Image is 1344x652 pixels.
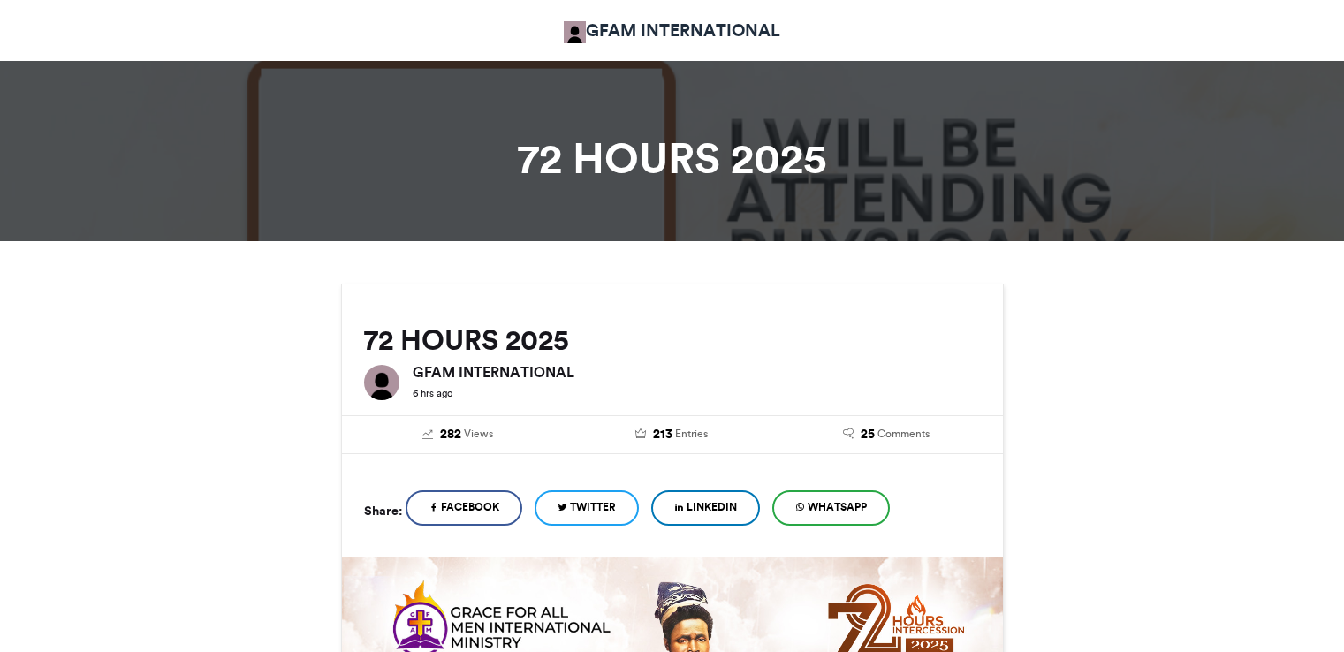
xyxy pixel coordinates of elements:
span: 282 [440,425,461,444]
img: GFAM INTERNATIONAL [364,365,399,400]
h6: GFAM INTERNATIONAL [413,365,981,379]
a: Twitter [535,490,639,526]
span: Views [464,426,493,442]
small: 6 hrs ago [413,387,452,399]
h1: 72 HOURS 2025 [182,137,1163,179]
h5: Share: [364,499,402,522]
span: Facebook [441,499,499,515]
span: Comments [877,426,930,442]
span: 213 [653,425,672,444]
a: 282 Views [364,425,552,444]
span: Twitter [570,499,616,515]
a: 213 Entries [578,425,766,444]
a: GFAM INTERNATIONAL [564,18,780,43]
span: LinkedIn [687,499,737,515]
span: Entries [675,426,708,442]
a: WhatsApp [772,490,890,526]
img: GFAM INTERNATIONAL [564,21,586,43]
span: 25 [861,425,875,444]
a: Facebook [406,490,522,526]
a: LinkedIn [651,490,760,526]
a: 25 Comments [793,425,981,444]
span: WhatsApp [808,499,867,515]
h2: 72 HOURS 2025 [364,324,981,356]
